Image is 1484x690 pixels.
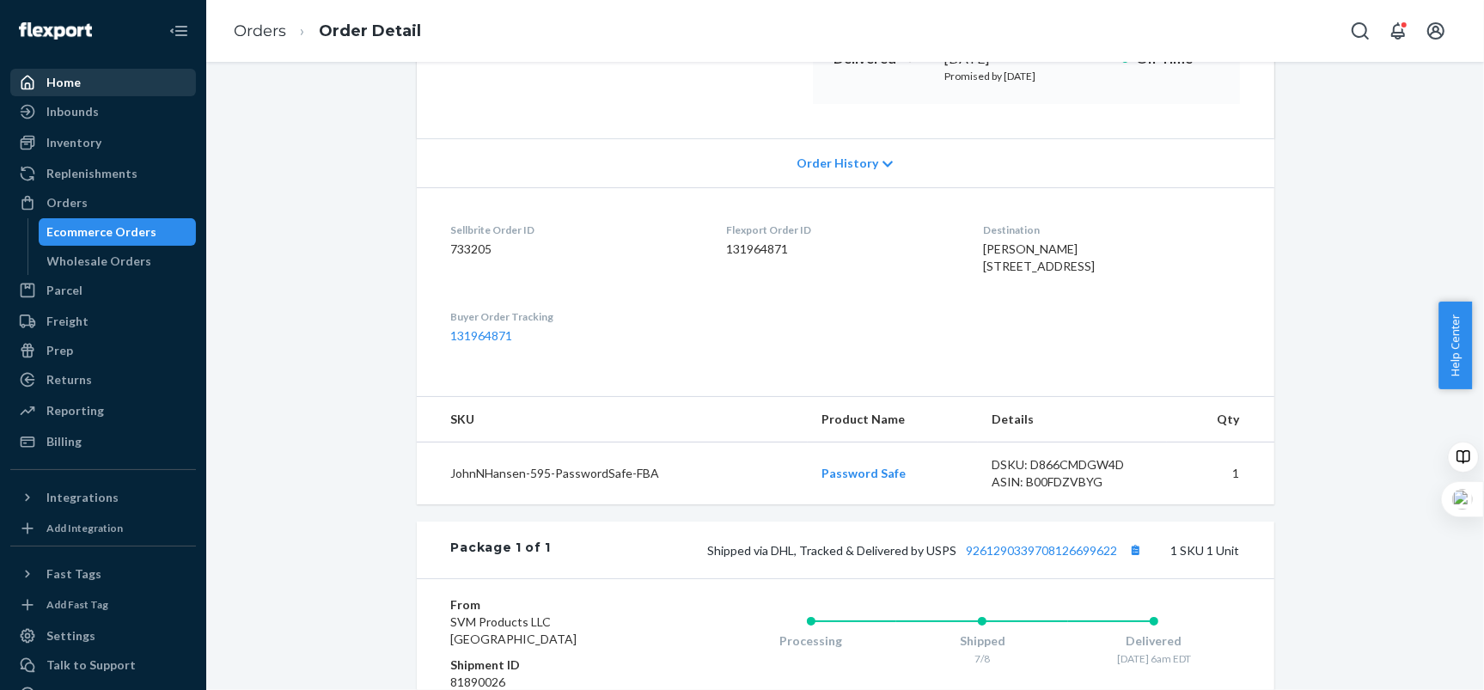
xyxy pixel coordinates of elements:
[992,473,1153,491] div: ASIN: B00FDZVBYG
[1167,443,1274,505] td: 1
[821,466,906,480] a: Password Safe
[46,313,89,330] div: Freight
[10,651,196,679] a: Talk to Support
[46,342,73,359] div: Prep
[46,165,137,182] div: Replenishments
[46,282,82,299] div: Parcel
[725,632,897,650] div: Processing
[46,103,99,120] div: Inbounds
[10,160,196,187] a: Replenishments
[46,627,95,644] div: Settings
[10,189,196,217] a: Orders
[10,98,196,125] a: Inbounds
[945,69,1108,83] p: Promised by [DATE]
[319,21,421,40] a: Order Detail
[46,597,108,612] div: Add Fast Tag
[10,428,196,455] a: Billing
[10,129,196,156] a: Inventory
[10,484,196,511] button: Integrations
[46,489,119,506] div: Integrations
[39,218,197,246] a: Ecommerce Orders
[46,433,82,450] div: Billing
[451,539,552,561] div: Package 1 of 1
[797,155,878,172] span: Order History
[10,397,196,424] a: Reporting
[451,614,577,646] span: SVM Products LLC [GEOGRAPHIC_DATA]
[708,543,1147,558] span: Shipped via DHL, Tracked & Delivered by USPS
[896,651,1068,666] div: 7/8
[10,277,196,304] a: Parcel
[1068,651,1240,666] div: [DATE] 6am EDT
[417,443,808,505] td: JohnNHansen-595-PasswordSafe-FBA
[1068,632,1240,650] div: Delivered
[46,521,123,535] div: Add Integration
[726,223,956,237] dt: Flexport Order ID
[46,565,101,583] div: Fast Tags
[10,560,196,588] button: Fast Tags
[234,21,286,40] a: Orders
[10,595,196,615] a: Add Fast Tag
[451,328,513,343] a: 131964871
[1438,302,1472,389] button: Help Center
[808,397,978,443] th: Product Name
[47,223,157,241] div: Ecommerce Orders
[451,656,657,674] dt: Shipment ID
[10,69,196,96] a: Home
[220,6,435,57] ol: breadcrumbs
[19,22,92,40] img: Flexport logo
[46,402,104,419] div: Reporting
[451,223,699,237] dt: Sellbrite Order ID
[992,456,1153,473] div: DSKU: D866CMDGW4D
[978,397,1167,443] th: Details
[551,539,1239,561] div: 1 SKU 1 Unit
[417,397,808,443] th: SKU
[726,241,956,258] dd: 131964871
[1167,397,1274,443] th: Qty
[1419,14,1453,48] button: Open account menu
[46,74,81,91] div: Home
[983,241,1095,273] span: [PERSON_NAME] [STREET_ADDRESS]
[10,337,196,364] a: Prep
[1381,14,1415,48] button: Open notifications
[1343,14,1377,48] button: Open Search Box
[967,543,1118,558] a: 9261290339708126699622
[451,309,699,324] dt: Buyer Order Tracking
[451,596,657,614] dt: From
[10,622,196,650] a: Settings
[896,632,1068,650] div: Shipped
[46,371,92,388] div: Returns
[10,308,196,335] a: Freight
[46,656,136,674] div: Talk to Support
[10,518,196,539] a: Add Integration
[39,247,197,275] a: Wholesale Orders
[451,241,699,258] dd: 733205
[983,223,1239,237] dt: Destination
[1125,539,1147,561] button: Copy tracking number
[10,366,196,394] a: Returns
[47,253,152,270] div: Wholesale Orders
[162,14,196,48] button: Close Navigation
[46,194,88,211] div: Orders
[46,134,101,151] div: Inventory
